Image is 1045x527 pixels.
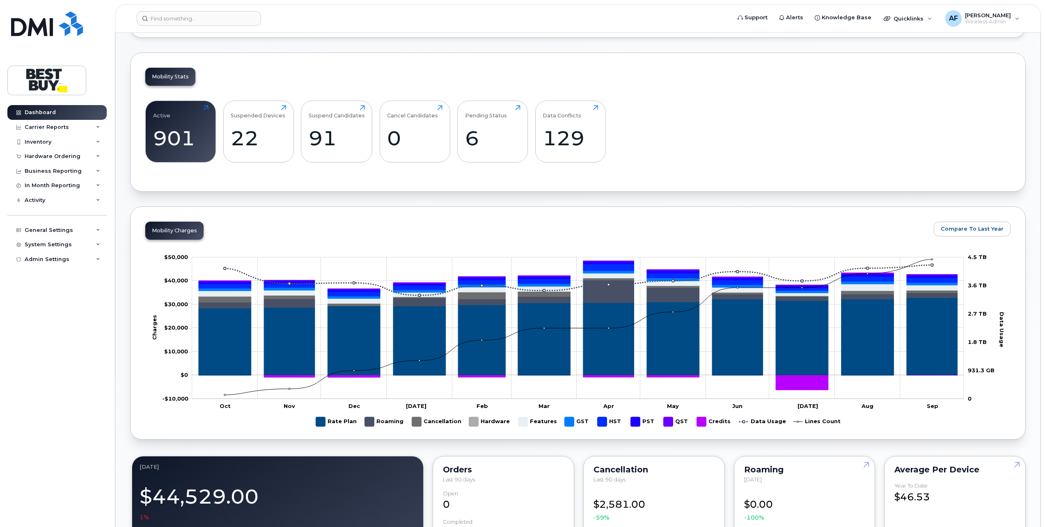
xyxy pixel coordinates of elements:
span: -100% [744,513,764,522]
a: Data Conflicts129 [543,105,598,158]
g: $0 [164,254,188,260]
g: Cancellation [199,278,958,306]
g: QST [199,261,958,289]
g: Roaming [365,414,404,430]
div: Andrew Fontes [940,10,1025,27]
div: Pending Status [465,105,507,119]
div: Year to Date [894,483,928,489]
div: 0 [387,126,442,150]
tspan: 3.6 TB [968,282,987,289]
a: Pending Status6 [465,105,520,158]
a: Active901 [153,105,209,158]
span: Compare To Last Year [941,225,1004,233]
div: 0 [443,490,564,512]
tspan: $40,000 [164,277,188,284]
div: $46.53 [894,483,1015,504]
tspan: $0 [181,371,188,378]
g: HST [598,414,623,430]
span: -59% [594,513,610,522]
g: Features [518,414,557,430]
span: Support [745,14,768,22]
g: PST [631,414,655,430]
g: $0 [164,301,188,307]
tspan: 0 [968,395,972,402]
span: Knowledge Base [822,14,871,22]
div: 91 [309,126,365,150]
g: Hardware [469,414,510,430]
span: [PERSON_NAME] [965,12,1011,18]
div: Cancellation [594,466,715,473]
span: 1% [140,513,149,521]
div: 901 [153,126,209,150]
a: Suspend Candidates91 [309,105,365,158]
div: 6 [465,126,520,150]
div: completed [443,519,472,525]
g: $0 [164,277,188,284]
div: Suspended Devices [231,105,285,119]
tspan: Oct [220,403,231,409]
a: Cancel Candidates0 [387,105,442,158]
g: Credits [697,414,731,430]
tspan: [DATE] [798,403,818,409]
span: Alerts [786,14,803,22]
tspan: Data Usage [999,312,1006,347]
g: $0 [162,395,188,402]
g: QST [664,414,689,430]
g: Rate Plan [316,414,357,430]
div: Data Conflicts [543,105,581,119]
span: AF [949,14,958,23]
tspan: Charges [151,315,158,340]
div: Orders [443,466,564,473]
a: Alerts [773,9,809,26]
div: Active [153,105,170,119]
div: Roaming [744,466,865,473]
span: Last 90 days [594,476,626,483]
a: Knowledge Base [809,9,877,26]
g: Rate Plan [199,298,958,375]
g: $0 [164,324,188,331]
tspan: Feb [477,403,488,409]
g: PST [199,261,958,291]
div: Cancel Candidates [387,105,438,119]
g: Roaming [199,280,958,308]
g: GST [565,414,589,430]
tspan: 4.5 TB [968,254,987,260]
span: Quicklinks [894,15,924,22]
span: Wireless Admin [965,18,1011,25]
tspan: $10,000 [164,348,188,355]
tspan: Aug [861,403,873,409]
g: Features [199,273,958,303]
g: Legend [316,414,841,430]
tspan: 1.8 TB [968,339,987,345]
tspan: $30,000 [164,301,188,307]
tspan: [DATE] [406,403,427,409]
g: Cancellation [412,414,461,430]
g: Lines Count [793,414,841,430]
tspan: 2.7 TB [968,310,987,317]
tspan: Jun [732,403,742,409]
span: [DATE] [744,476,762,483]
tspan: Sep [927,403,938,409]
div: $44,529.00 [140,480,416,521]
input: Find something... [137,11,261,26]
tspan: Nov [284,403,295,409]
g: $0 [164,348,188,355]
tspan: Apr [603,403,614,409]
tspan: $50,000 [164,254,188,260]
div: September 2025 [140,464,416,470]
g: Data Usage [739,414,786,430]
tspan: 931.3 GB [968,367,995,373]
div: Suspend Candidates [309,105,365,119]
tspan: $20,000 [164,324,188,331]
tspan: May [667,403,679,409]
a: Suspended Devices22 [231,105,286,158]
span: Last 90 days [443,476,475,483]
g: HST [199,264,958,296]
tspan: -$10,000 [162,395,188,402]
div: 129 [543,126,598,150]
g: GST [199,271,958,299]
div: Average per Device [894,466,1015,473]
div: $0.00 [744,490,865,522]
div: 22 [231,126,286,150]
